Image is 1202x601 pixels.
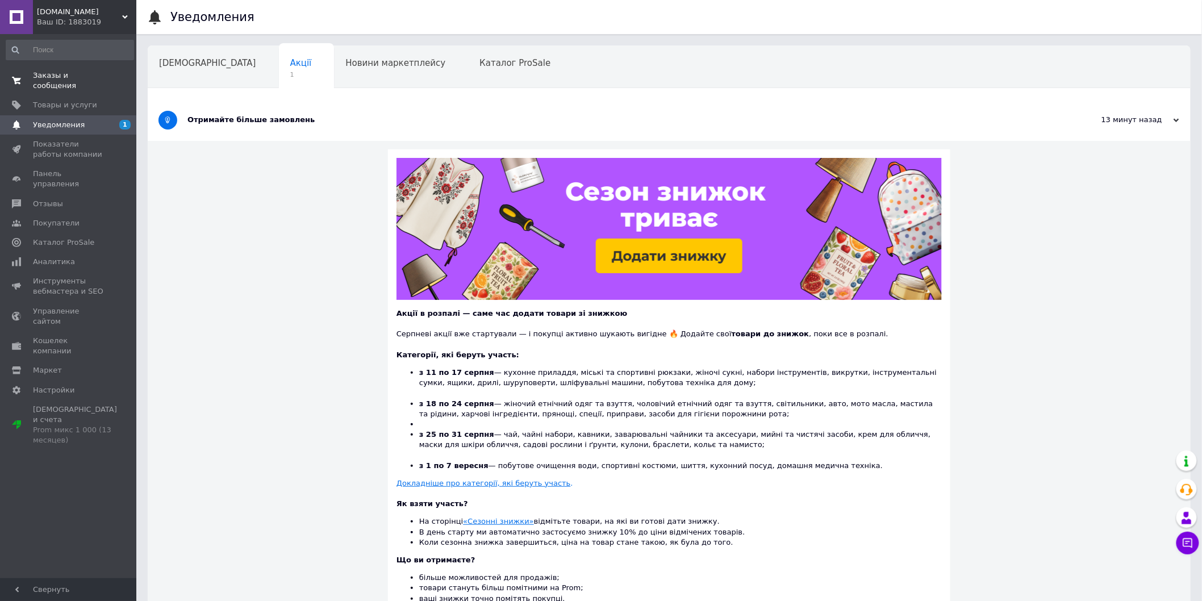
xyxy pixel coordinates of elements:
span: Панель управления [33,169,105,189]
b: Акції в розпалі — саме час додати товари зі знижкою [397,309,627,318]
li: Коли сезонна знижка завершиться, ціна на товар стане такою, як була до того. [419,537,942,548]
span: Каталог ProSale [33,237,94,248]
div: Ваш ID: 1883019 [37,17,136,27]
span: Заказы и сообщения [33,70,105,91]
span: Отзывы [33,199,63,209]
span: Товары и услуги [33,100,97,110]
b: Що ви отримаєте? [397,556,475,564]
div: Серпневі акції вже стартували — і покупці активно шукають вигідне 🔥 Додайте свої , поки все в роз... [397,319,942,339]
div: 13 минут назад [1066,115,1179,125]
li: В день старту ми автоматично застосуємо знижку 10% до ціни відмічених товарів. [419,527,942,537]
input: Поиск [6,40,134,60]
li: — побутове очищення води, спортивні костюми, шиття, кухонний посуд, домашня медична техніка. [419,461,942,471]
li: більше можливостей для продажів; [419,573,942,583]
li: — кухонне приладдя, міські та спортивні рюкзаки, жіночі сукні, набори інструментів, викрутки, інс... [419,368,942,399]
b: з 1 по 7 вересня [419,461,489,470]
span: Управление сайтом [33,306,105,327]
span: Показатели работы компании [33,139,105,160]
div: Prom микс 1 000 (13 месяцев) [33,425,117,445]
u: Докладніше про категорії, які беруть участь [397,479,571,487]
b: Категорії, які беруть участь: [397,350,519,359]
span: 1 [119,120,131,130]
button: Чат с покупателем [1176,532,1199,554]
span: Аналитика [33,257,75,267]
b: Як взяти участь? [397,499,468,508]
div: Отримайте більше замовлень [187,115,1066,125]
li: На сторінці відмітьте товари, на які ви готові дати знижку. [419,516,942,527]
li: товари стануть більш помітними на Prom; [419,583,942,593]
span: Настройки [33,385,74,395]
b: з 25 по 31 серпня [419,430,494,439]
span: Маркет [33,365,62,375]
span: Инструменты вебмастера и SEO [33,276,105,297]
b: товари до знижок [732,329,809,338]
span: [DEMOGRAPHIC_DATA] и счета [33,404,117,446]
b: з 11 по 17 серпня [419,368,494,377]
a: Докладніше про категорії, які беруть участь. [397,479,573,487]
span: Каталог ProSale [479,58,550,68]
span: Уведомления [33,120,85,130]
span: [DEMOGRAPHIC_DATA] [159,58,256,68]
h1: Уведомления [170,10,254,24]
span: Кошелек компании [33,336,105,356]
b: з 18 по 24 серпня [419,399,494,408]
span: Покупатели [33,218,80,228]
li: — чай, чайні набори, кавники, заварювальні чайники та аксесуари, мийні та чистячі засоби, крем дл... [419,429,942,461]
span: 1 [290,70,312,79]
li: — жіночий етнічний одяг та взуття, чоловічий етнічний одяг та взуття, світильники, авто, мото мас... [419,399,942,419]
a: «Сезонні знижки» [463,517,533,525]
span: Новини маркетплейсу [345,58,445,68]
span: Акції [290,58,312,68]
span: Trendi.com.ua [37,7,122,17]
